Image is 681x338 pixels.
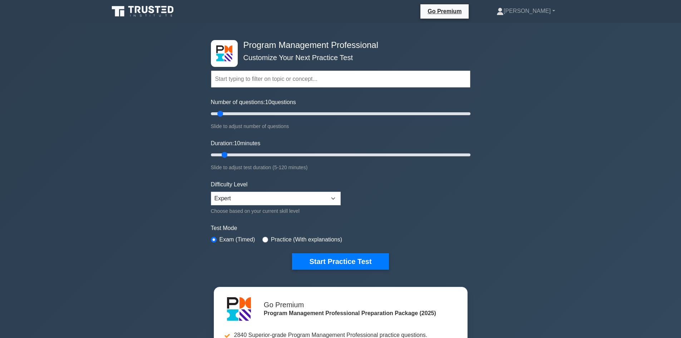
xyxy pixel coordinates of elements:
[219,235,255,244] label: Exam (Timed)
[211,163,470,172] div: Slide to adjust test duration (5-120 minutes)
[292,253,389,270] button: Start Practice Test
[211,122,470,131] div: Slide to adjust number of questions
[211,139,261,148] label: Duration: minutes
[234,140,240,146] span: 10
[271,235,342,244] label: Practice (With explanations)
[479,4,572,18] a: [PERSON_NAME]
[423,7,466,16] a: Go Premium
[211,207,341,215] div: Choose based on your current skill level
[265,99,272,105] span: 10
[211,180,248,189] label: Difficulty Level
[211,224,470,232] label: Test Mode
[241,40,435,50] h4: Program Management Professional
[211,70,470,88] input: Start typing to filter on topic or concept...
[211,98,296,107] label: Number of questions: questions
